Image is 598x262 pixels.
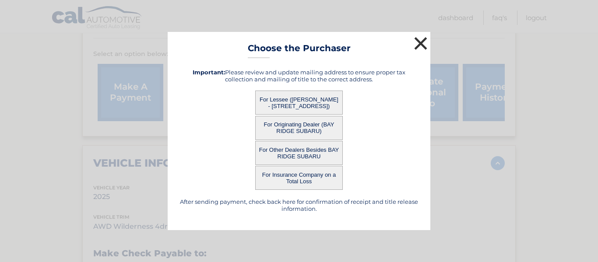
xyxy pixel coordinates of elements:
strong: Important: [193,69,225,76]
button: For Originating Dealer (BAY RIDGE SUBARU) [255,116,343,140]
button: For Insurance Company on a Total Loss [255,166,343,190]
button: For Lessee ([PERSON_NAME] - [STREET_ADDRESS]) [255,91,343,115]
button: × [412,35,429,52]
h3: Choose the Purchaser [248,43,351,58]
h5: Please review and update mailing address to ensure proper tax collection and mailing of title to ... [179,69,419,83]
button: For Other Dealers Besides BAY RIDGE SUBARU [255,141,343,165]
h5: After sending payment, check back here for confirmation of receipt and title release information. [179,198,419,212]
